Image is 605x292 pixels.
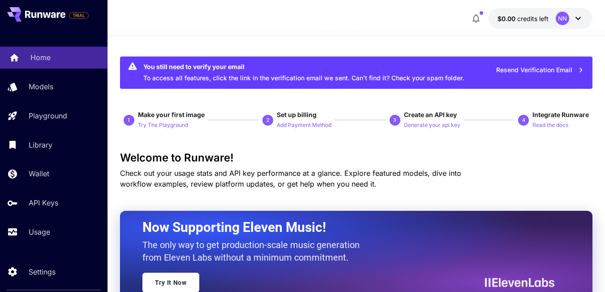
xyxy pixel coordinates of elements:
[29,110,67,121] p: Playground
[120,152,592,164] h3: Welcome to Runware!
[142,239,366,264] p: The only way to get production-scale music generation from Eleven Labs without a minimum commitment.
[266,116,270,124] p: 2
[277,119,331,130] button: Add Payment Method
[404,119,460,130] button: Generate your api key
[29,168,49,179] p: Wallet
[69,12,88,19] span: TRIAL
[69,10,89,21] span: Add your payment card to enable full platform functionality.
[491,61,589,79] button: Resend Verification Email
[29,266,56,277] p: Settings
[404,121,460,130] p: Generate your api key
[29,197,58,208] p: API Keys
[393,116,396,124] p: 3
[532,111,589,118] span: Integrate Runware
[517,15,549,22] span: credits left
[29,139,52,150] p: Library
[120,169,461,188] span: Check out your usage stats and API key performance at a glance. Explore featured models, dive int...
[277,111,317,118] span: Set up billing
[532,119,568,130] button: Read the docs
[556,12,569,25] div: NN
[29,227,50,237] p: Usage
[498,14,549,23] div: $0.00
[498,15,517,22] span: $0.00
[489,8,592,29] button: $0.00NN
[277,121,331,130] p: Add Payment Method
[30,52,51,63] p: Home
[404,111,457,118] span: Create an API key
[143,59,464,86] div: To access all features, click the link in the verification email we sent. Can’t find it? Check yo...
[522,116,525,124] p: 4
[532,121,568,130] p: Read the docs
[142,219,548,236] h2: Now Supporting Eleven Music!
[29,81,53,92] p: Models
[143,62,464,71] div: You still need to verify your email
